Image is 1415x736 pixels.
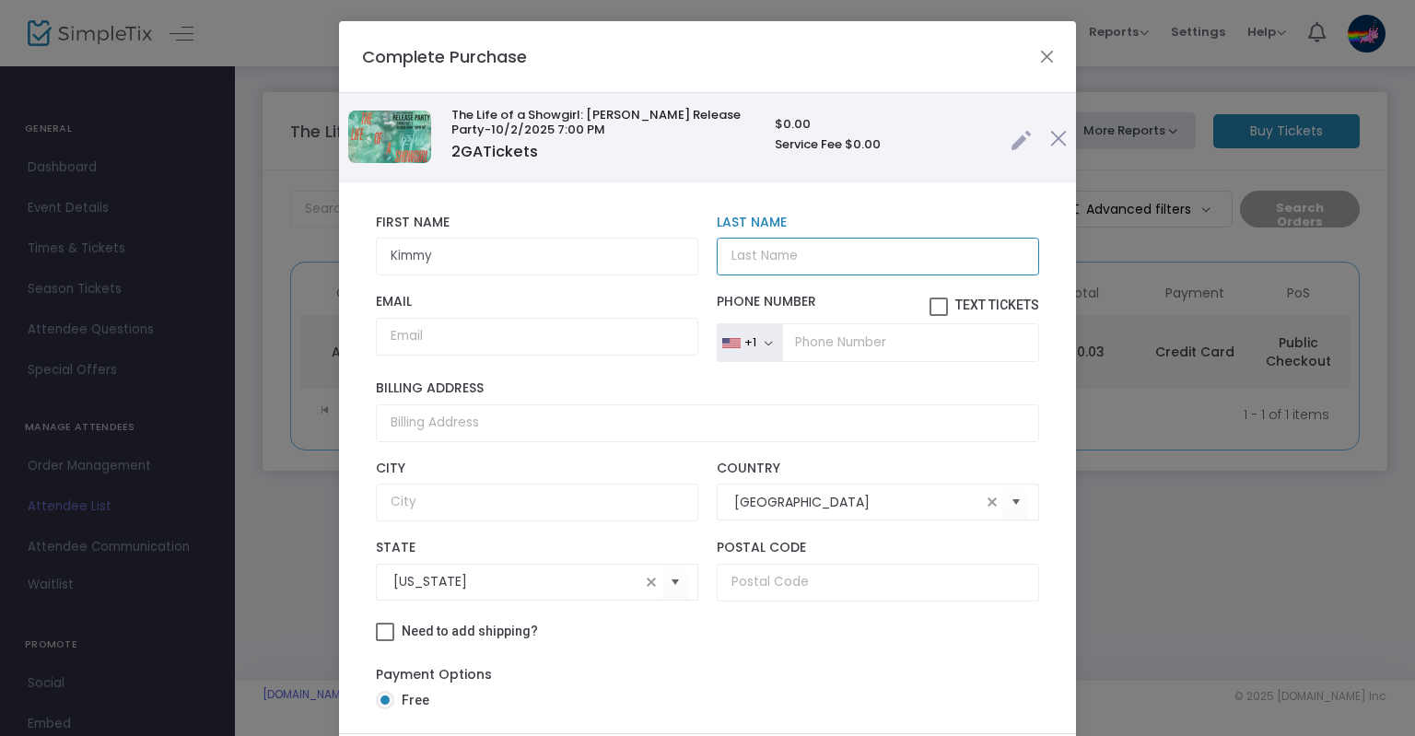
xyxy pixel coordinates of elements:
h4: Complete Purchase [362,44,527,69]
input: Phone Number [782,323,1039,362]
input: Select Country [734,493,981,512]
span: Text Tickets [955,298,1039,312]
label: Postal Code [717,540,1039,556]
button: Close [1035,44,1059,68]
input: Postal Code [717,564,1039,602]
span: clear [640,571,662,593]
span: GA [451,141,538,162]
button: Select [1003,484,1029,521]
input: Select State [393,572,640,591]
span: clear [981,491,1003,513]
label: Email [376,294,698,310]
label: Billing Address [376,380,1039,397]
label: Last Name [717,215,1039,231]
label: Country [717,461,1039,477]
h6: The Life of a Showgirl: [PERSON_NAME] Release Party [451,108,756,136]
span: Tickets [483,141,538,162]
img: showgirl2widecopy.png [348,111,431,163]
img: cross.png [1050,130,1067,146]
label: Payment Options [376,665,492,684]
label: First Name [376,215,698,231]
div: +1 [744,335,756,350]
input: Billing Address [376,404,1039,442]
button: Select [662,563,688,601]
button: +1 [717,323,782,362]
label: State [376,540,698,556]
h6: $0.00 [775,117,992,132]
label: City [376,461,698,477]
span: Free [394,691,429,710]
span: Need to add shipping? [402,624,538,638]
input: City [376,484,698,521]
label: Phone Number [717,294,1039,316]
input: Email [376,318,698,356]
span: -10/2/2025 7:00 PM [485,121,605,138]
input: First Name [376,238,698,275]
span: 2 [451,141,461,162]
h6: Service Fee $0.00 [775,137,992,152]
input: Last Name [717,238,1039,275]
